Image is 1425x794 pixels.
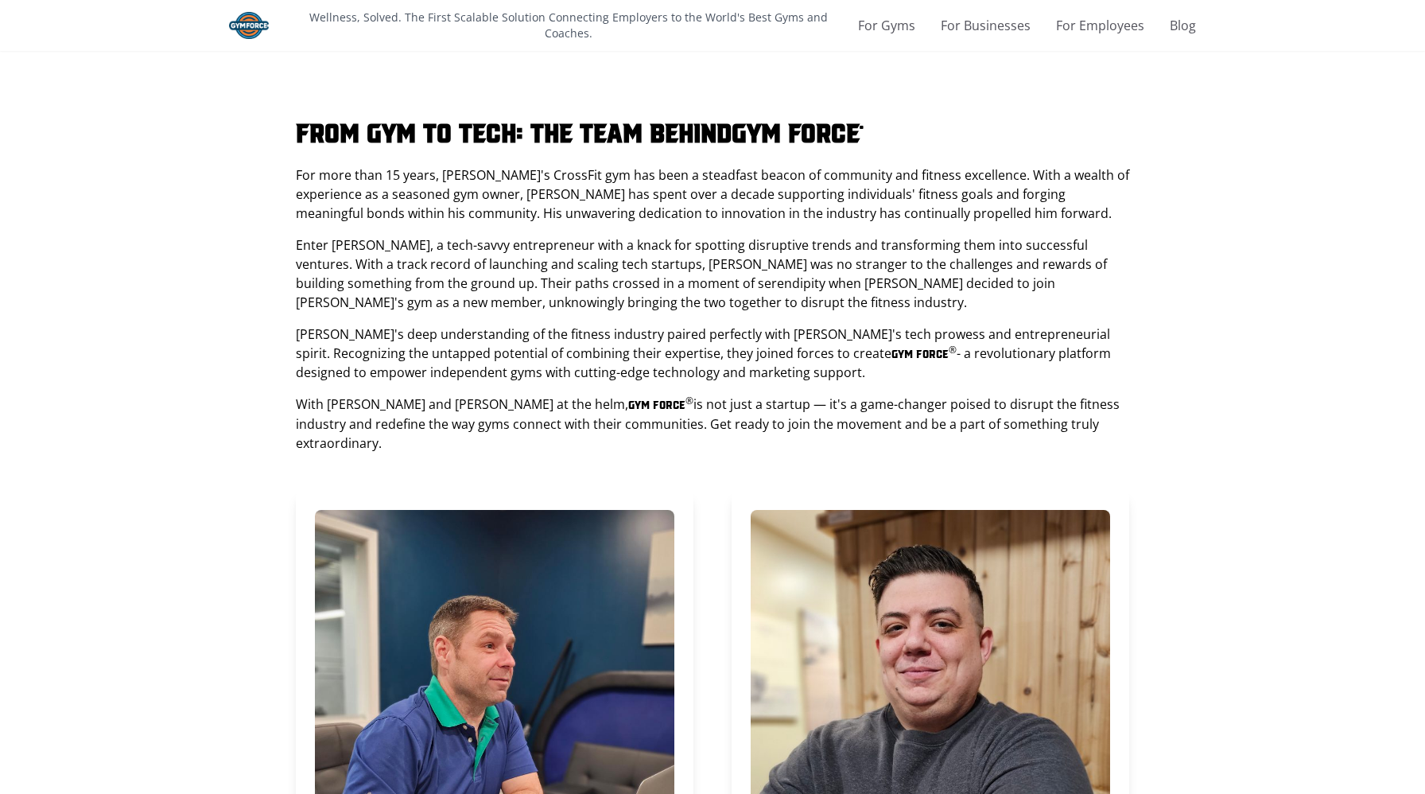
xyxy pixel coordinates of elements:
p: For more than 15 years, [PERSON_NAME]'s CrossFit gym has been a steadfast beacon of community and... [296,165,1129,223]
a: For Gyms [858,16,915,35]
p: Wellness, Solved. The First Scalable Solution Connecting Employers to the World's Best Gyms and C... [285,10,852,41]
p: Enter [PERSON_NAME], a tech-savvy entrepreneur with a knack for spotting disruptive trends and tr... [296,235,1129,312]
span: ® [685,394,693,407]
h1: From Gym to Tech: The Team Behind [296,115,1129,146]
p: [PERSON_NAME]'s deep understanding of the fitness industry paired perfectly with [PERSON_NAME]'s ... [296,325,1129,382]
span: ® [860,123,864,133]
span: Gym Force [628,399,685,411]
a: For Employees [1056,16,1144,35]
span: Gym Force [732,116,860,145]
a: For Businesses [941,16,1031,35]
p: With [PERSON_NAME] and [PERSON_NAME] at the helm, is not just a startup — it's a game-changer poi... [296,395,1129,452]
img: Gym Force Logo [229,12,269,39]
span: ® [949,343,957,356]
span: Gym Force [891,347,949,360]
a: Blog [1170,16,1196,35]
